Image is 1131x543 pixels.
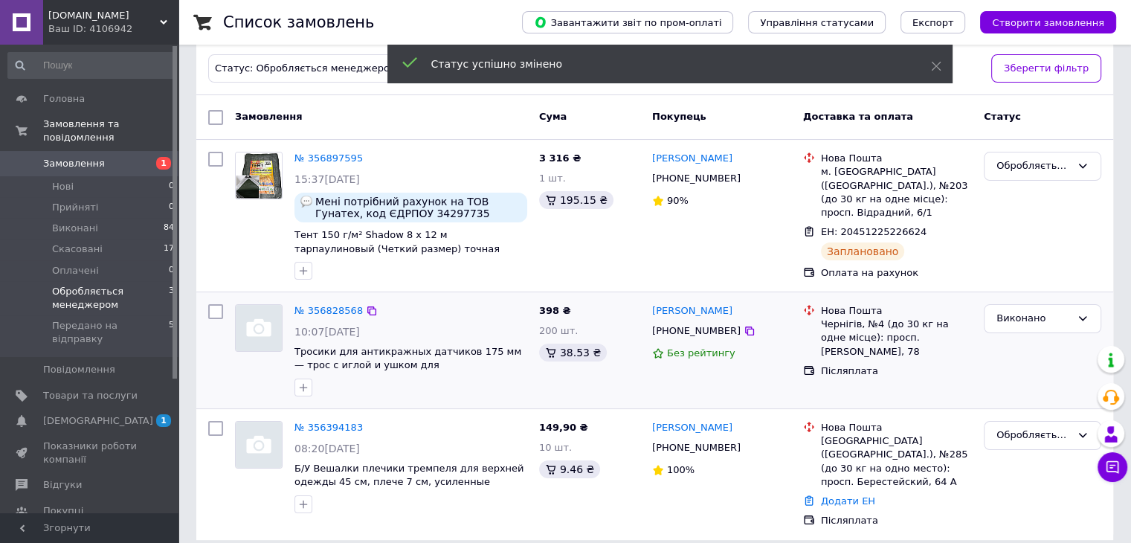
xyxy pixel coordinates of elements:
[539,460,600,478] div: 9.46 ₴
[294,422,363,433] a: № 356394183
[48,22,178,36] div: Ваш ID: 4106942
[539,305,571,316] span: 398 ₴
[1004,61,1089,77] span: Зберегти фільтр
[43,118,178,144] span: Замовлення та повідомлення
[294,229,502,282] a: Тент 150 г/м² Shadow 8 х 12 м тарпаулиновый (Четкий размер) точная плотность тентов от дождя. Тов...
[236,422,282,468] img: Фото товару
[156,414,171,427] span: 1
[235,152,283,199] a: Фото товару
[236,305,282,351] img: Фото товару
[236,152,282,199] img: Фото товару
[52,242,103,256] span: Скасовані
[539,442,572,453] span: 10 шт.
[43,363,115,376] span: Повідомлення
[522,11,733,33] button: Завантажити звіт по пром-оплаті
[164,222,174,235] span: 84
[539,191,613,209] div: 195.15 ₴
[980,11,1116,33] button: Створити замовлення
[652,304,732,318] a: [PERSON_NAME]
[667,464,695,475] span: 100%
[52,319,169,346] span: Передано на відправку
[169,180,174,193] span: 0
[52,180,74,193] span: Нові
[539,111,567,122] span: Cума
[48,9,160,22] span: Zaberi.ua
[996,311,1071,327] div: Виконано
[169,264,174,277] span: 0
[1098,452,1127,482] button: Чат з покупцем
[294,326,360,338] span: 10:07[DATE]
[431,57,894,71] div: Статус успішно змінено
[821,318,972,359] div: Чернігів, №4 (до 30 кг на одне місце): просп. [PERSON_NAME], 78
[991,54,1101,83] button: Зберегти фільтр
[164,242,174,256] span: 17
[294,346,521,399] a: Тросики для антикражных датчиков 175 мм — трос с иглой и ушком для противокражных систем в магази...
[821,434,972,489] div: [GEOGRAPHIC_DATA] ([GEOGRAPHIC_DATA].), №285 (до 30 кг на одно место): просп. Берестейский, 64 А
[294,443,360,454] span: 08:20[DATE]
[821,304,972,318] div: Нова Пошта
[43,504,83,518] span: Покупці
[821,364,972,378] div: Післяплата
[169,201,174,214] span: 0
[539,422,588,433] span: 149,90 ₴
[169,319,174,346] span: 5
[539,344,607,362] div: 38.53 ₴
[996,158,1071,174] div: Обробляється менеджером
[534,16,721,29] span: Завантажити звіт по пром-оплаті
[760,17,874,28] span: Управління статусами
[294,305,363,316] a: № 356828568
[821,514,972,527] div: Післяплата
[821,266,972,280] div: Оплата на рахунок
[912,17,954,28] span: Експорт
[821,495,875,507] a: Додати ЕН
[315,196,521,219] span: Мені потрібний рахунок на ТОВ Гунатех, код ЄДРПОУ 34297735
[223,13,374,31] h1: Список замовлень
[52,285,169,312] span: Обробляється менеджером
[984,111,1021,122] span: Статус
[996,428,1071,443] div: Обробляється менеджером
[748,11,886,33] button: Управління статусами
[821,226,927,237] span: ЕН: 20451225226624
[235,111,302,122] span: Замовлення
[900,11,966,33] button: Експорт
[965,16,1116,28] a: Створити замовлення
[649,321,744,341] div: [PHONE_NUMBER]
[52,201,98,214] span: Прийняті
[43,440,138,466] span: Показники роботи компанії
[294,173,360,185] span: 15:37[DATE]
[294,463,523,515] a: Б/У Вешалки плечики тремпеля для верхней одежды 45 см, плече 7 см, усиленные широкие для тяжелой ...
[169,285,174,312] span: 3
[235,421,283,469] a: Фото товару
[52,222,98,235] span: Виконані
[156,157,171,170] span: 1
[52,264,99,277] span: Оплачені
[43,389,138,402] span: Товари та послуги
[803,111,913,122] span: Доставка та оплата
[212,61,400,77] div: Статус: Обробляється менеджером
[43,478,82,492] span: Відгуки
[300,196,312,208] img: :speech_balloon:
[539,173,566,184] span: 1 шт.
[294,152,363,164] a: № 356897595
[821,421,972,434] div: Нова Пошта
[667,347,735,359] span: Без рейтингу
[652,111,706,122] span: Покупець
[235,304,283,352] a: Фото товару
[43,92,85,106] span: Головна
[43,414,153,428] span: [DEMOGRAPHIC_DATA]
[667,195,689,206] span: 90%
[7,52,175,79] input: Пошук
[821,152,972,165] div: Нова Пошта
[821,242,905,260] div: Заплановано
[652,152,732,166] a: [PERSON_NAME]
[649,169,744,188] div: [PHONE_NUMBER]
[649,438,744,457] div: [PHONE_NUMBER]
[992,17,1104,28] span: Створити замовлення
[539,325,579,336] span: 200 шт.
[43,157,105,170] span: Замовлення
[539,152,581,164] span: 3 316 ₴
[821,165,972,219] div: м. [GEOGRAPHIC_DATA] ([GEOGRAPHIC_DATA].), №203 (до 30 кг на одне місце): просп. Відрадний, 6/1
